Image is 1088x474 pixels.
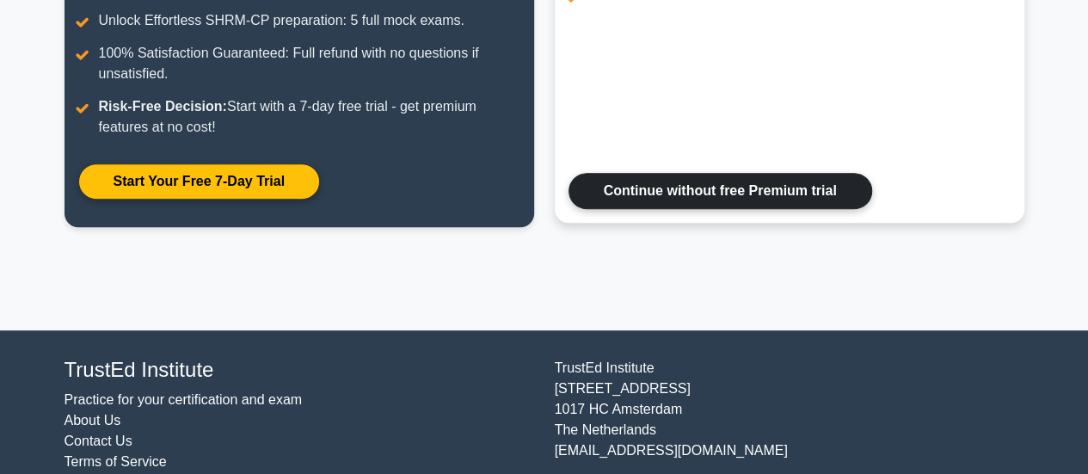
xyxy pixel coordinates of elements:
a: Terms of Service [65,454,167,469]
a: Practice for your certification and exam [65,392,303,407]
a: Continue without free Premium trial [569,173,872,209]
h4: TrustEd Institute [65,358,534,383]
a: Start Your Free 7-Day Trial [78,163,320,200]
a: About Us [65,413,121,428]
a: Contact Us [65,434,132,448]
